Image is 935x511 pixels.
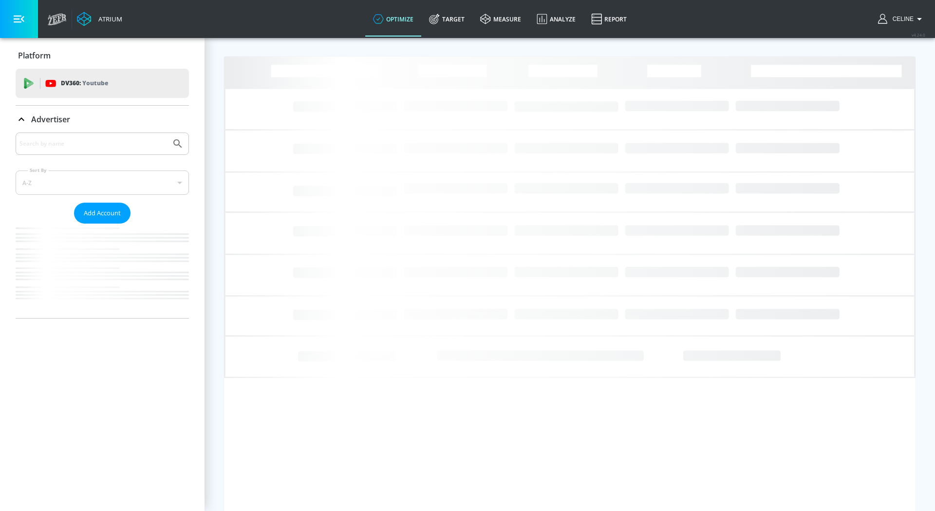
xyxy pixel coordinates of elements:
label: Sort By [28,167,49,173]
button: Celine [878,13,925,25]
div: Platform [16,42,189,69]
span: Add Account [84,208,121,219]
div: DV360: Youtube [16,69,189,98]
a: optimize [365,1,421,37]
a: Report [583,1,635,37]
button: Add Account [74,203,131,224]
a: measure [472,1,529,37]
a: Target [421,1,472,37]
div: Atrium [94,15,122,23]
p: DV360: [61,78,108,89]
div: Advertiser [16,106,189,133]
p: Platform [18,50,51,61]
a: Atrium [77,12,122,26]
div: A-Z [16,170,189,195]
a: Analyze [529,1,583,37]
nav: list of Advertiser [16,224,189,318]
span: v 4.24.0 [912,32,925,38]
span: login as: celine.ghanbary@zefr.com [889,16,914,22]
p: Youtube [82,78,108,88]
input: Search by name [19,137,167,150]
p: Advertiser [31,114,70,125]
div: Advertiser [16,132,189,318]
